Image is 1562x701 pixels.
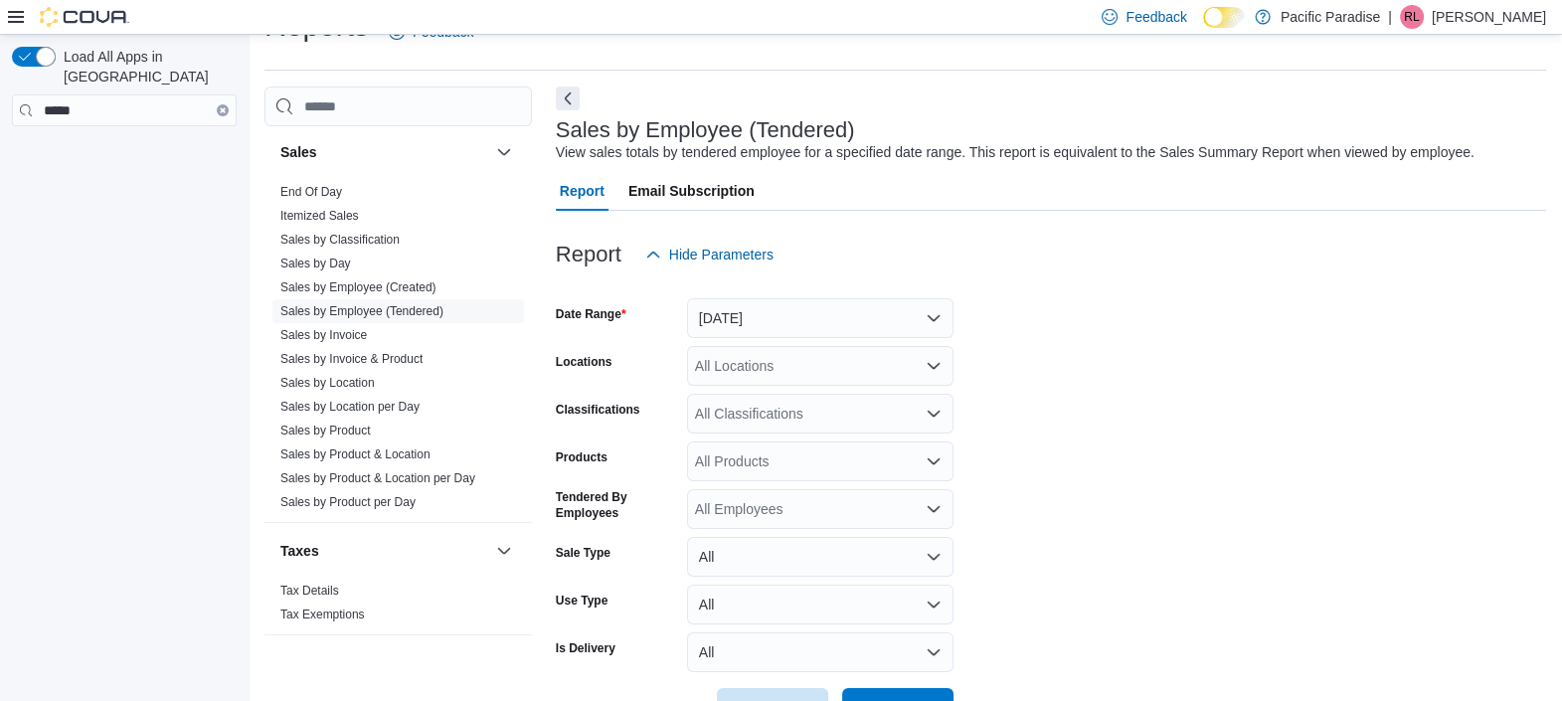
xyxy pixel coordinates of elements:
input: Dark Mode [1203,7,1245,28]
h3: Sales by Employee (Tendered) [556,118,855,142]
a: Tax Details [280,584,339,598]
label: Date Range [556,306,626,322]
span: Tax Details [280,583,339,599]
label: Products [556,449,607,465]
a: Sales by Employee (Created) [280,280,436,294]
div: Rheanne Lima [1400,5,1424,29]
div: Sales [264,180,532,522]
label: Use Type [556,593,607,609]
a: Sales by Classification [280,233,400,247]
button: [DATE] [687,298,954,338]
span: Sales by Location per Day [280,399,420,415]
button: Clear input [217,104,229,116]
button: All [687,537,954,577]
span: Sales by Invoice [280,327,367,343]
a: Sales by Employee (Tendered) [280,304,443,318]
nav: Complex example [12,130,237,178]
a: End Of Day [280,185,342,199]
button: Hide Parameters [637,235,781,274]
span: Sales by Location [280,375,375,391]
button: Open list of options [926,501,942,517]
a: Sales by Product per Day [280,495,416,509]
span: Sales by Employee (Tendered) [280,303,443,319]
label: Is Delivery [556,640,615,656]
button: All [687,632,954,672]
span: Sales by Product & Location per Day [280,470,475,486]
h3: Sales [280,142,317,162]
button: Sales [492,140,516,164]
img: Cova [40,7,129,27]
button: Sales [280,142,488,162]
span: Itemized Sales [280,208,359,224]
button: Open list of options [926,406,942,422]
p: Pacific Paradise [1281,5,1380,29]
span: Hide Parameters [669,245,774,264]
label: Classifications [556,402,640,418]
button: Taxes [280,541,488,561]
span: Report [560,171,605,211]
span: Sales by Employee (Created) [280,279,436,295]
span: Sales by Classification [280,232,400,248]
a: Itemized Sales [280,209,359,223]
span: Load All Apps in [GEOGRAPHIC_DATA] [56,47,237,87]
span: Tax Exemptions [280,607,365,622]
a: Sales by Product [280,424,371,438]
label: Locations [556,354,612,370]
button: Taxes [492,539,516,563]
span: RL [1404,5,1419,29]
p: [PERSON_NAME] [1432,5,1546,29]
span: Sales by Product & Location [280,446,431,462]
a: Sales by Location per Day [280,400,420,414]
a: Sales by Product & Location [280,447,431,461]
span: Sales by Day [280,256,351,271]
a: Sales by Day [280,257,351,270]
h3: Report [556,243,621,266]
p: | [1388,5,1392,29]
span: Email Subscription [628,171,755,211]
span: Sales by Invoice & Product [280,351,423,367]
span: Sales by Product per Day [280,494,416,510]
a: Sales by Invoice [280,328,367,342]
div: Taxes [264,579,532,634]
label: Sale Type [556,545,610,561]
div: View sales totals by tendered employee for a specified date range. This report is equivalent to t... [556,142,1475,163]
a: Sales by Invoice & Product [280,352,423,366]
button: Open list of options [926,453,942,469]
span: End Of Day [280,184,342,200]
a: Sales by Location [280,376,375,390]
button: Next [556,87,580,110]
button: All [687,585,954,624]
button: Open list of options [926,358,942,374]
h3: Taxes [280,541,319,561]
span: Dark Mode [1203,28,1204,29]
a: Sales by Product & Location per Day [280,471,475,485]
span: Sales by Product [280,423,371,438]
span: Feedback [1126,7,1186,27]
label: Tendered By Employees [556,489,679,521]
a: Tax Exemptions [280,608,365,621]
